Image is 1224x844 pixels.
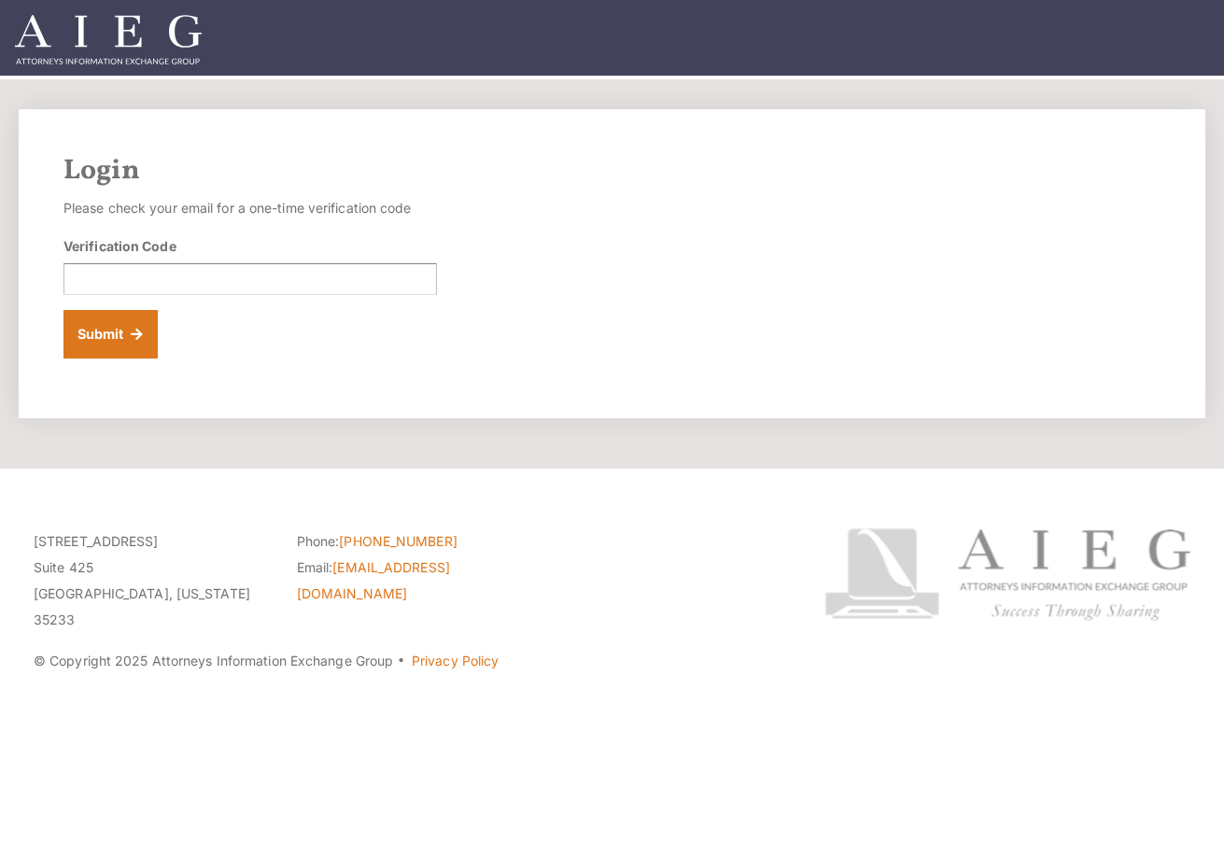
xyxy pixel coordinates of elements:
[824,528,1190,621] img: Attorneys Information Exchange Group logo
[297,559,450,601] a: [EMAIL_ADDRESS][DOMAIN_NAME]
[34,528,269,633] p: [STREET_ADDRESS] Suite 425 [GEOGRAPHIC_DATA], [US_STATE] 35233
[63,236,176,256] label: Verification Code
[34,648,795,674] p: © Copyright 2025 Attorneys Information Exchange Group
[63,154,1161,188] h2: Login
[297,555,532,607] li: Email:
[63,310,158,359] button: Submit
[297,528,532,555] li: Phone:
[412,653,499,668] a: Privacy Policy
[15,15,202,64] img: Attorneys Information Exchange Group
[397,660,405,669] span: ·
[339,533,457,549] a: [PHONE_NUMBER]
[63,195,437,221] p: Please check your email for a one-time verification code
